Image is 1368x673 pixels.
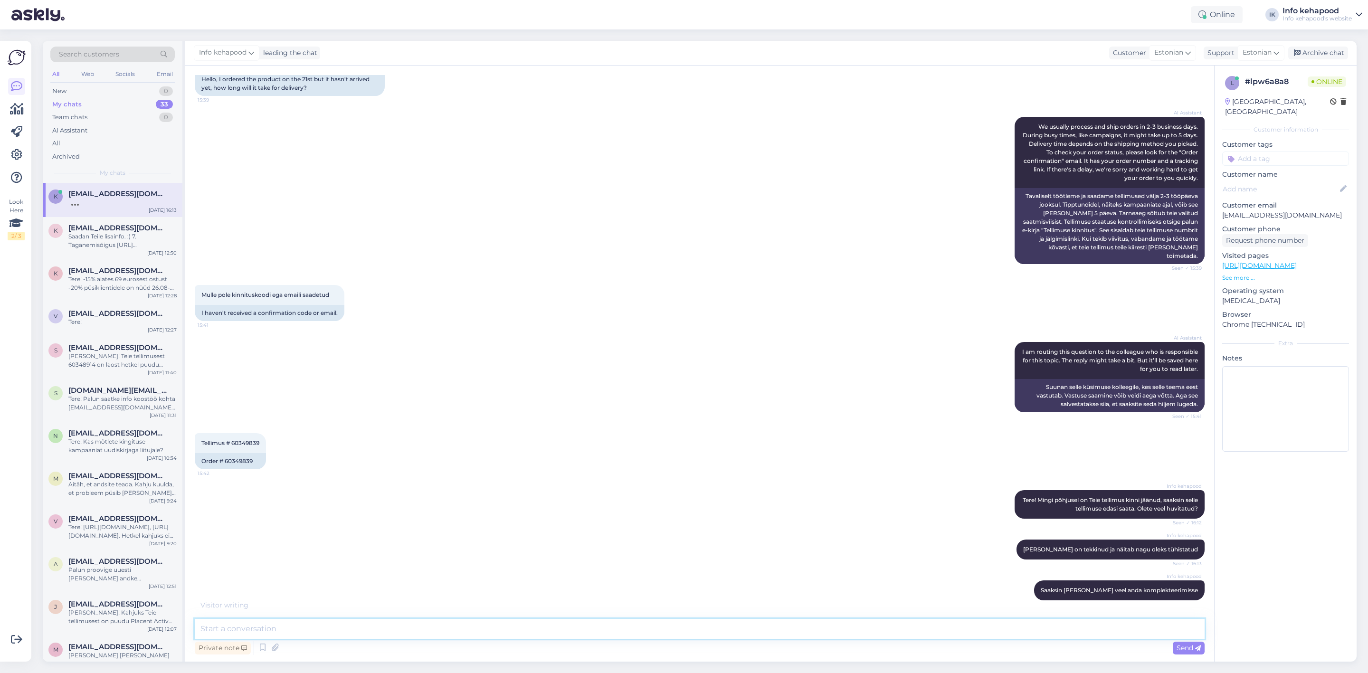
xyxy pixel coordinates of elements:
[68,514,167,523] span: volanik@mail.ru
[1023,546,1198,553] span: [PERSON_NAME] on tekkinud ja näitab nagu oleks tühistatud
[1222,140,1349,150] p: Customer tags
[155,68,175,80] div: Email
[1245,76,1308,87] div: # lpw6a8a8
[1282,7,1352,15] div: Info kehapood
[1222,224,1349,234] p: Customer phone
[1222,125,1349,134] div: Customer information
[68,643,167,651] span: muahannalattik@gmail.com
[1166,483,1202,490] span: Info kehapood
[1222,170,1349,180] p: Customer name
[148,292,177,299] div: [DATE] 12:28
[59,49,119,59] span: Search customers
[1191,6,1243,23] div: Online
[52,100,82,109] div: My chats
[79,68,96,80] div: Web
[149,497,177,504] div: [DATE] 9:24
[1166,532,1202,539] span: Info kehapood
[1231,79,1234,86] span: l
[54,560,58,568] span: a
[68,318,177,326] div: Tere!
[1222,339,1349,348] div: Extra
[199,47,247,58] span: Info kehapood
[198,96,233,104] span: 15:39
[114,68,137,80] div: Socials
[54,313,57,320] span: v
[54,347,57,354] span: s
[52,152,80,161] div: Archived
[1166,519,1202,526] span: Seen ✓ 16:12
[1204,48,1235,58] div: Support
[1243,47,1272,58] span: Estonian
[195,600,1205,610] div: Visitor writing
[1288,47,1348,59] div: Archive chat
[68,309,167,318] span: vikyyte@yahoo.com
[1166,573,1202,580] span: Info kehapood
[52,113,87,122] div: Team chats
[54,603,57,610] span: j
[1022,348,1199,372] span: I am routing this question to the colleague who is responsible for this topic. The reply might ta...
[52,126,87,135] div: AI Assistant
[52,139,60,148] div: All
[195,642,251,654] div: Private note
[68,190,167,198] span: kristikliimann.kk@gmail.com
[68,224,167,232] span: katrinlehepuu@hotmail.com
[1166,413,1202,420] span: Seen ✓ 15:41
[1154,47,1183,58] span: Estonian
[8,48,26,66] img: Askly Logo
[1222,261,1297,270] a: [URL][DOMAIN_NAME]
[68,429,167,437] span: nataljamastogina@gmail.com
[1109,48,1146,58] div: Customer
[68,395,177,412] div: Tere! Palun saatke info koostöö kohta [EMAIL_ADDRESS][DOMAIN_NAME], edastan [PERSON_NAME] edasi. ...
[54,389,57,397] span: s
[201,291,329,298] span: Mulle pole kinnituskoodi ega emaili saadetud
[68,343,167,352] span: siirikaseke@gmail.com
[1222,234,1308,247] div: Request phone number
[1222,274,1349,282] p: See more ...
[1166,109,1202,116] span: AI Assistant
[201,439,259,446] span: Tellimus # 60349839
[1023,123,1199,181] span: We usually process and ship orders in 2-3 business days. During busy times, like campaigns, it mi...
[1308,76,1346,87] span: Online
[1222,286,1349,296] p: Operating system
[1223,184,1338,194] input: Add name
[1222,353,1349,363] p: Notes
[149,583,177,590] div: [DATE] 12:51
[68,437,177,455] div: Tere! Kas mõtlete kingituse kampaaniat uudiskirjaga liitujale?
[68,386,167,395] span: sulg.beauty@gmail.com
[8,232,25,240] div: 2 / 3
[68,480,177,497] div: Aitäh, et andsite teada. Kahju kuulda, et probleem püsib [PERSON_NAME] meie soovitatud samme. Et ...
[68,651,177,668] div: [PERSON_NAME] [PERSON_NAME] ilusti töösse :)
[100,169,125,177] span: My chats
[149,540,177,547] div: [DATE] 9:20
[54,518,57,525] span: v
[68,266,167,275] span: kadrin.krabbi@gmail.com
[68,232,177,249] div: Saadan Teile lisainfo. :) 7. Taganemisõigus [URL][DOMAIN_NAME].
[150,412,177,419] div: [DATE] 11:31
[68,557,167,566] span: annelimusto@gmail.com
[1222,152,1349,166] input: Add a tag
[53,475,58,482] span: m
[1222,296,1349,306] p: [MEDICAL_DATA]
[156,100,173,109] div: 33
[147,626,177,633] div: [DATE] 12:07
[53,432,58,439] span: n
[68,275,177,292] div: Tere! -15% alates 69 eurosest ostust -20% püsiklientidele on nüüd 26.08-28.08 alates 69 eurosest ...
[68,472,167,480] span: mpupart@gmail.com
[68,600,167,608] span: janelilaurimae@gmail.com
[147,455,177,462] div: [DATE] 10:34
[54,227,58,234] span: k
[54,270,58,277] span: k
[68,352,177,369] div: [PERSON_NAME]! Teie tellimusest 60348914 on laost hetkel puudu Collistar Anti-Age Cleansing Milk ...
[1166,560,1202,567] span: Seen ✓ 16:13
[1015,188,1205,264] div: Tavaliselt töötleme ja saadame tellimused välja 2-3 tööpäeva jooksul. Tipptundidel, näiteks kampa...
[1222,251,1349,261] p: Visited pages
[195,453,266,469] div: Order # 60349839
[198,322,233,329] span: 15:41
[68,523,177,540] div: Tere! [URL][DOMAIN_NAME], [URL][DOMAIN_NAME]. Hetkel kahjuks ei ole kumbagi laos, oleme teinud te...
[8,198,25,240] div: Look Here
[1023,496,1199,512] span: Tere! Mingi põhjusel on Teie tellimus kinni jäänud, saaksin selle tellimuse edasi saata. Olete ve...
[1166,334,1202,341] span: AI Assistant
[1222,200,1349,210] p: Customer email
[1282,7,1362,22] a: Info kehapoodInfo kehapood's website
[68,566,177,583] div: Palun proovige uuesti [PERSON_NAME] andke [PERSON_NAME], kas nüüd töötab :)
